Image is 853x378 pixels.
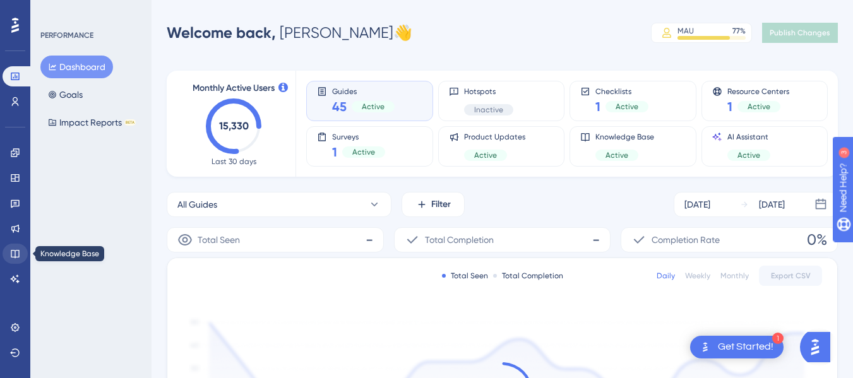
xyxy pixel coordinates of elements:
[193,81,275,96] span: Monthly Active Users
[177,197,217,212] span: All Guides
[677,26,694,36] div: MAU
[167,23,412,43] div: [PERSON_NAME] 👋
[332,132,385,141] span: Surveys
[595,98,600,115] span: 1
[167,23,276,42] span: Welcome back,
[198,232,240,247] span: Total Seen
[464,86,513,97] span: Hotspots
[88,6,92,16] div: 3
[474,105,503,115] span: Inactive
[727,86,789,95] span: Resource Centers
[698,340,713,355] img: launcher-image-alternative-text
[595,132,654,142] span: Knowledge Base
[652,232,720,247] span: Completion Rate
[605,150,628,160] span: Active
[759,266,822,286] button: Export CSV
[718,340,773,354] div: Get Started!
[352,147,375,157] span: Active
[366,230,373,250] span: -
[772,333,784,344] div: 1
[690,336,784,358] div: Open Get Started! checklist, remaining modules: 1
[474,150,497,160] span: Active
[727,98,732,115] span: 1
[402,192,465,217] button: Filter
[212,157,256,167] span: Last 30 days
[616,102,638,112] span: Active
[657,271,675,281] div: Daily
[40,30,93,40] div: PERFORMANCE
[167,192,391,217] button: All Guides
[800,328,838,366] iframe: UserGuiding AI Assistant Launcher
[807,230,827,250] span: 0%
[770,28,830,38] span: Publish Changes
[442,271,488,281] div: Total Seen
[727,132,770,142] span: AI Assistant
[40,83,90,106] button: Goals
[732,26,746,36] div: 77 %
[771,271,811,281] span: Export CSV
[759,197,785,212] div: [DATE]
[332,98,347,115] span: 45
[40,56,113,78] button: Dashboard
[332,86,395,95] span: Guides
[332,143,337,161] span: 1
[592,230,600,250] span: -
[30,3,79,18] span: Need Help?
[493,271,563,281] div: Total Completion
[720,271,749,281] div: Monthly
[685,271,710,281] div: Weekly
[362,102,385,112] span: Active
[684,197,710,212] div: [DATE]
[595,86,648,95] span: Checklists
[737,150,760,160] span: Active
[748,102,770,112] span: Active
[425,232,494,247] span: Total Completion
[219,120,249,132] text: 15,330
[124,119,136,126] div: BETA
[464,132,525,142] span: Product Updates
[40,111,143,134] button: Impact ReportsBETA
[762,23,838,43] button: Publish Changes
[431,197,451,212] span: Filter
